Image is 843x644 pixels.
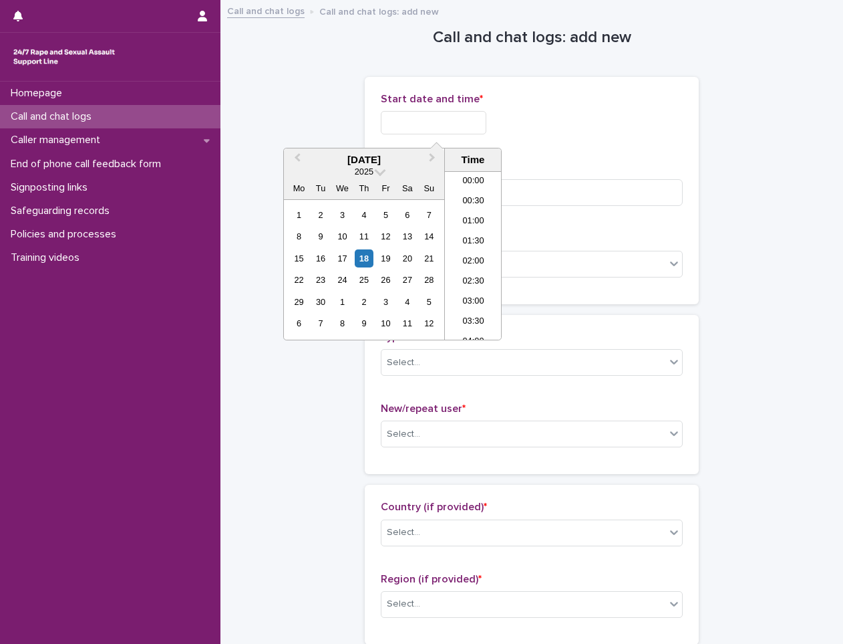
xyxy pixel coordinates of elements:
div: Choose Friday, 5 September 2025 [377,206,395,224]
div: Choose Saturday, 27 September 2025 [398,271,416,289]
div: Select... [387,356,420,370]
div: Choose Monday, 1 September 2025 [290,206,308,224]
div: Choose Sunday, 5 October 2025 [420,293,438,311]
div: Mo [290,179,308,197]
div: Choose Monday, 6 October 2025 [290,314,308,332]
div: [DATE] [284,154,444,166]
li: 02:00 [445,252,502,272]
div: Th [355,179,373,197]
div: Choose Tuesday, 2 September 2025 [311,206,329,224]
span: Country (if provided) [381,502,487,512]
div: Choose Sunday, 28 September 2025 [420,271,438,289]
div: Choose Thursday, 9 October 2025 [355,314,373,332]
div: Choose Wednesday, 10 September 2025 [333,227,351,245]
div: Select... [387,597,420,611]
div: Choose Monday, 29 September 2025 [290,293,308,311]
div: We [333,179,351,197]
div: Choose Sunday, 7 September 2025 [420,206,438,224]
div: Choose Wednesday, 3 September 2025 [333,206,351,224]
div: Choose Friday, 10 October 2025 [377,314,395,332]
div: Choose Saturday, 13 September 2025 [398,227,416,245]
div: Choose Saturday, 6 September 2025 [398,206,416,224]
span: 2025 [355,167,373,177]
p: Training videos [5,251,90,264]
div: Choose Sunday, 21 September 2025 [420,249,438,267]
img: rhQMoQhaT3yELyF149Cw [11,43,118,70]
p: Call and chat logs: add new [319,3,439,18]
div: Choose Saturday, 20 September 2025 [398,249,416,267]
span: Start date and time [381,94,483,104]
div: Choose Wednesday, 8 October 2025 [333,314,351,332]
div: Choose Wednesday, 1 October 2025 [333,293,351,311]
div: Choose Saturday, 4 October 2025 [398,293,416,311]
li: 04:00 [445,332,502,352]
div: Choose Thursday, 4 September 2025 [355,206,373,224]
h1: Call and chat logs: add new [365,28,699,47]
span: Region (if provided) [381,574,482,584]
span: New/repeat user [381,403,466,414]
div: Tu [311,179,329,197]
div: Choose Tuesday, 9 September 2025 [311,227,329,245]
div: Choose Tuesday, 16 September 2025 [311,249,329,267]
div: Choose Friday, 19 September 2025 [377,249,395,267]
div: Choose Wednesday, 24 September 2025 [333,271,351,289]
p: Caller management [5,134,111,146]
div: Choose Wednesday, 17 September 2025 [333,249,351,267]
div: Choose Tuesday, 23 September 2025 [311,271,329,289]
li: 00:00 [445,172,502,192]
p: Policies and processes [5,228,127,241]
div: Choose Friday, 12 September 2025 [377,227,395,245]
div: Choose Sunday, 14 September 2025 [420,227,438,245]
li: 03:30 [445,312,502,332]
p: Homepage [5,87,73,100]
div: Choose Thursday, 18 September 2025 [355,249,373,267]
div: Sa [398,179,416,197]
div: Su [420,179,438,197]
div: Choose Thursday, 2 October 2025 [355,293,373,311]
div: Choose Thursday, 25 September 2025 [355,271,373,289]
div: Fr [377,179,395,197]
div: Choose Friday, 26 September 2025 [377,271,395,289]
button: Next Month [423,150,444,171]
p: Call and chat logs [5,110,102,123]
div: Choose Thursday, 11 September 2025 [355,227,373,245]
li: 01:00 [445,212,502,232]
div: Choose Monday, 22 September 2025 [290,271,308,289]
li: 00:30 [445,192,502,212]
div: Select... [387,427,420,441]
li: 01:30 [445,232,502,252]
div: Choose Friday, 3 October 2025 [377,293,395,311]
p: Signposting links [5,181,98,194]
li: 02:30 [445,272,502,292]
div: Choose Tuesday, 30 September 2025 [311,293,329,311]
div: Choose Tuesday, 7 October 2025 [311,314,329,332]
div: month 2025-09 [288,204,440,334]
div: Time [448,154,498,166]
a: Call and chat logs [227,3,305,18]
div: Choose Monday, 15 September 2025 [290,249,308,267]
div: Choose Monday, 8 September 2025 [290,227,308,245]
div: Select... [387,526,420,540]
div: Choose Sunday, 12 October 2025 [420,314,438,332]
button: Previous Month [285,150,307,171]
p: End of phone call feedback form [5,158,172,171]
li: 03:00 [445,292,502,312]
p: Safeguarding records [5,205,120,217]
div: Choose Saturday, 11 October 2025 [398,314,416,332]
